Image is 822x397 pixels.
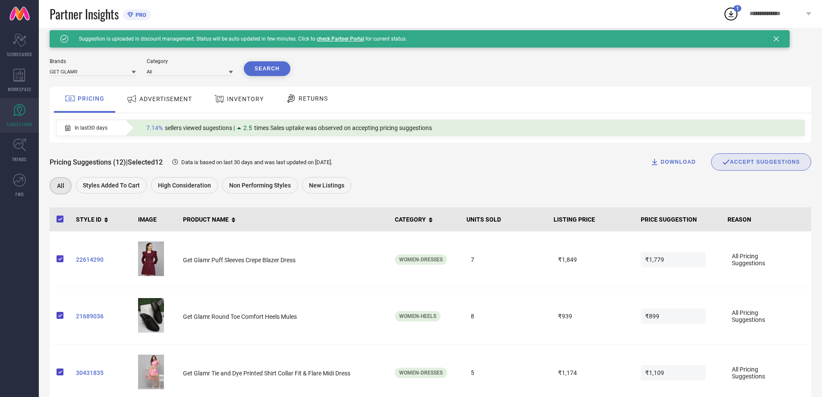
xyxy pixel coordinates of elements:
[146,124,163,131] span: 7.14%
[138,298,164,333] img: 27ce4fed-16e5-402f-ad10-ce8bcf254c861674560815014WomenStylishBlackComfortableWedgePumps1.jpg
[722,158,800,166] div: ACCEPT SUGGESTIONS
[641,308,705,324] span: ₹899
[299,95,328,102] span: RETURNS
[8,86,31,92] span: WORKSPACE
[158,182,211,189] span: High Consideration
[728,305,792,327] span: All Pricing Suggestions
[466,365,531,381] span: 5
[72,207,134,232] th: STYLE ID
[554,252,618,267] span: ₹1,849
[16,191,24,197] span: FWD
[724,207,811,232] th: REASON
[142,122,436,133] div: Percentage of sellers who have viewed suggestions for the current Insight Type
[138,241,164,276] img: a016c4a2-600d-4283-b054-6706a35d79961680364150850WomenDesignerWineDress1.jpg
[711,153,811,171] button: ACCEPT SUGGESTIONS
[50,5,119,23] span: Partner Insights
[78,95,104,102] span: PRICING
[83,182,140,189] span: Styles Added To Cart
[7,51,32,57] span: SCORECARDS
[79,36,407,42] span: Suggestion is uploaded in discount management. Status will be auto updated in few minutes. Click ...
[466,252,531,267] span: 7
[639,153,707,171] button: DOWNLOAD
[641,365,705,381] span: ₹1,109
[243,124,252,131] span: 2.5
[254,124,432,131] span: times Sales uptake was observed on accepting pricing suggestions
[554,308,618,324] span: ₹939
[138,355,164,389] img: dNRPINjK_db3ea41830a94062832dc0c5a867cd48.jpg
[317,36,364,42] a: check Partner Portal
[711,153,811,171] div: Accept Suggestions
[183,370,350,377] span: Get Glamr Tie and Dye Printed Shirt Collar Fit & Flare Midi Dress
[183,313,297,320] span: Get Glamr Round Toe Comfort Heels Mules
[229,182,291,189] span: Non Performing Styles
[227,95,264,102] span: INVENTORY
[76,313,131,320] a: 21689036
[641,252,705,267] span: ₹1,779
[12,156,27,162] span: TRENDS
[50,158,126,166] span: Pricing Suggestions (12)
[139,95,192,102] span: ADVERTISEMENT
[6,121,33,127] span: SUGGESTIONS
[550,207,637,232] th: LISTING PRICE
[399,370,443,376] span: Women-Dresses
[50,58,136,64] div: Brands
[128,158,163,166] span: Selected 12
[728,248,792,271] span: All Pricing Suggestions
[183,257,296,264] span: Get Glamr Puff Sleeves Crepe Blazer Dress
[75,125,107,131] span: In last 30 days
[391,207,463,232] th: CATEGORY
[135,207,180,232] th: IMAGE
[180,207,391,232] th: PRODUCT NAME
[736,6,739,11] span: 1
[244,61,290,76] button: Search
[637,207,724,232] th: PRICE SUGGESTION
[728,362,792,384] span: All Pricing Suggestions
[57,182,64,189] span: All
[399,313,436,319] span: Women-Heels
[165,124,235,131] span: sellers viewed sugestions |
[76,369,131,376] a: 30431835
[466,308,531,324] span: 8
[723,6,739,22] div: Open download list
[309,182,344,189] span: New Listings
[181,159,332,165] span: Data is based on last 30 days and was last updated on [DATE] .
[147,58,233,64] div: Category
[76,256,131,263] a: 22614290
[554,365,618,381] span: ₹1,174
[126,158,128,166] span: |
[463,207,550,232] th: UNITS SOLD
[650,158,696,166] div: DOWNLOAD
[133,12,146,18] span: PRO
[399,257,443,263] span: Women-Dresses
